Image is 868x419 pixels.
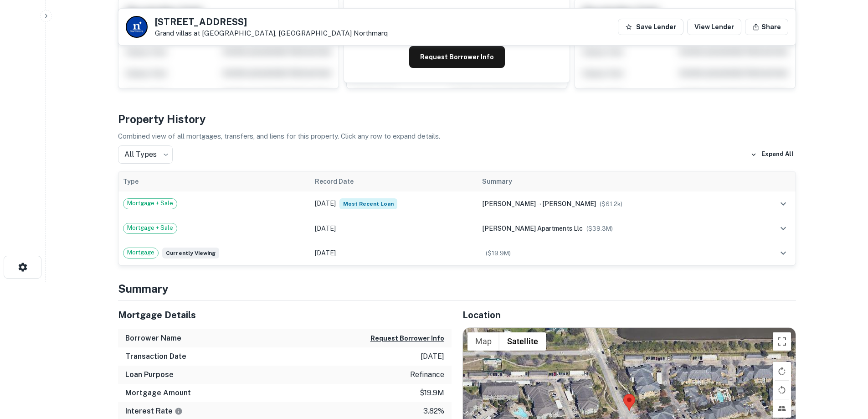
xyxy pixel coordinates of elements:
[155,17,388,26] h5: [STREET_ADDRESS]
[175,407,183,415] svg: The interest rates displayed on the website are for informational purposes only and may be report...
[687,19,741,35] a: View Lender
[125,406,183,417] h6: Interest Rate
[310,171,478,191] th: Record Date
[748,148,796,161] button: Expand All
[586,225,613,232] span: ($ 39.3M )
[123,223,177,233] span: Mortgage + Sale
[310,191,478,216] td: [DATE]
[773,362,791,380] button: Rotate map clockwise
[776,245,791,261] button: expand row
[125,388,191,398] h6: Mortgage Amount
[118,171,311,191] th: Type
[467,332,499,351] button: Show street map
[420,388,444,398] p: $19.9m
[482,225,583,232] span: [PERSON_NAME] apartments llc
[773,332,791,351] button: Toggle fullscreen view
[776,221,791,236] button: expand row
[310,216,478,241] td: [DATE]
[773,381,791,399] button: Rotate map counterclockwise
[162,248,219,259] span: Currently viewing
[410,369,444,380] p: refinance
[618,19,683,35] button: Save Lender
[123,199,177,208] span: Mortgage + Sale
[486,250,511,257] span: ($ 19.9M )
[776,196,791,212] button: expand row
[423,406,444,417] p: 3.82%
[542,200,596,207] span: [PERSON_NAME]
[125,369,174,380] h6: Loan Purpose
[118,280,796,297] h4: Summary
[409,46,505,68] button: Request Borrower Info
[600,201,622,207] span: ($ 61.2k )
[822,346,868,390] iframe: Chat Widget
[462,308,796,322] h5: Location
[482,199,746,209] div: →
[478,171,750,191] th: Summary
[773,399,791,418] button: Tilt map
[482,200,536,207] span: [PERSON_NAME]
[118,111,796,127] h4: Property History
[421,351,444,362] p: [DATE]
[118,131,796,142] p: Combined view of all mortgages, transfers, and liens for this property. Click any row to expand d...
[339,198,397,209] span: Most Recent Loan
[125,351,186,362] h6: Transaction Date
[118,308,452,322] h5: Mortgage Details
[155,29,388,37] p: Grand villas at [GEOGRAPHIC_DATA], [GEOGRAPHIC_DATA]
[310,241,478,265] td: [DATE]
[125,333,181,344] h6: Borrower Name
[118,145,173,164] div: All Types
[370,333,444,344] button: Request Borrower Info
[499,332,546,351] button: Show satellite imagery
[745,19,788,35] button: Share
[354,29,388,37] a: Northmarq
[123,248,158,257] span: Mortgage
